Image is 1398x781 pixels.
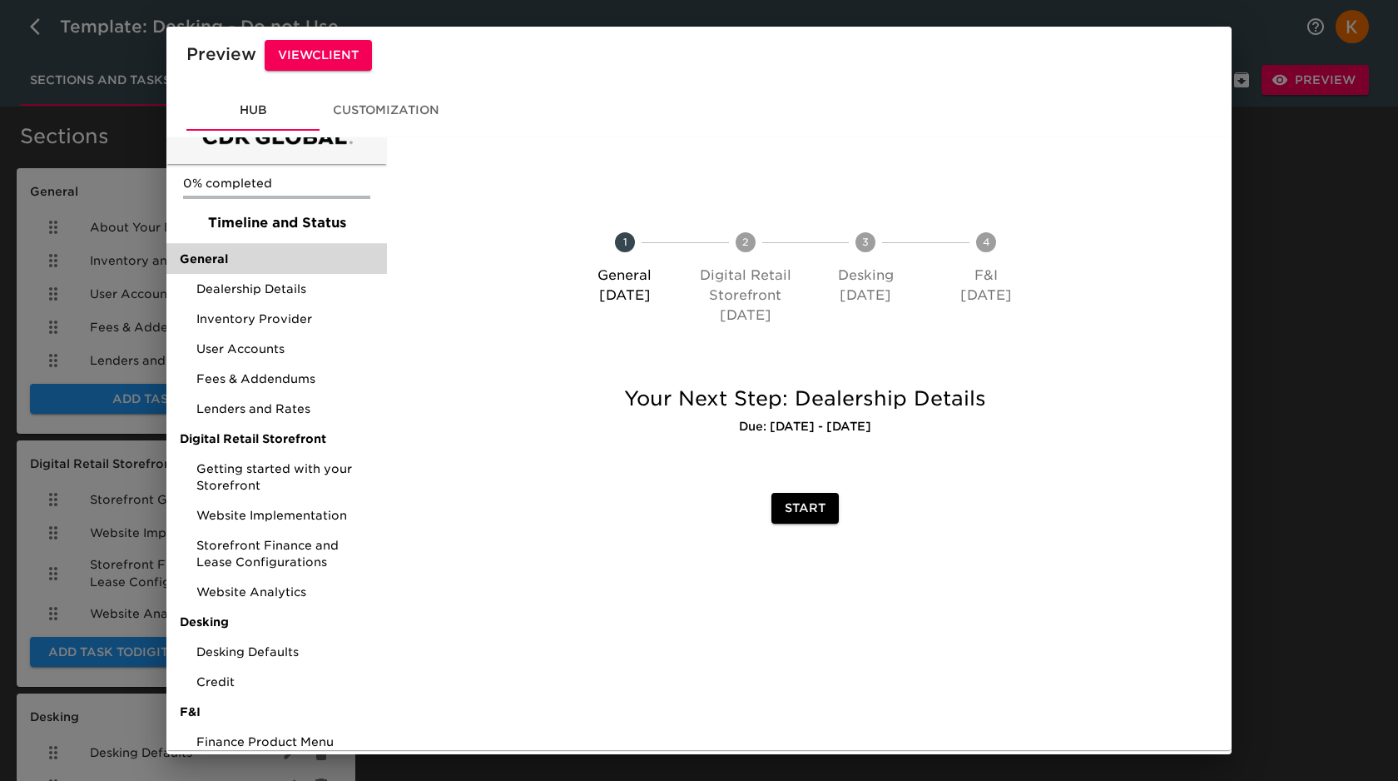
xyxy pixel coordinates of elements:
div: Website Analytics [166,577,387,607]
p: 0% completed [183,175,370,192]
span: General [180,251,374,267]
button: ViewClient [265,40,372,71]
p: [DATE] [812,286,920,306]
span: Website Implementation [196,507,374,524]
span: Storefront Finance and Lease Configurations [196,537,374,570]
div: Lenders and Rates [166,394,387,424]
div: F&I [166,697,387,727]
p: Desking [812,266,920,286]
p: F&I [933,266,1040,286]
div: User Accounts [166,334,387,364]
text: 2 [742,236,749,248]
span: Customization [330,100,443,121]
span: Dealership Details [196,281,374,297]
div: General [166,244,387,274]
span: Getting started with your Storefront [196,460,374,494]
span: Start [785,498,825,519]
h6: Due: [DATE] - [DATE] [545,418,1067,436]
span: Inventory Provider [196,311,374,327]
div: Timeline and Status [166,203,387,243]
span: Fees & Addendums [196,371,374,387]
span: View Client [278,45,359,66]
span: Credit [196,674,374,690]
div: Storefront Finance and Lease Configurations [166,530,387,577]
p: [DATE] [572,286,679,306]
div: Desking Defaults [166,637,387,667]
div: Desking [166,607,387,637]
div: Inventory Provider [166,304,387,334]
span: Lenders and Rates [196,400,374,417]
span: Desking Defaults [196,644,374,660]
div: Digital Retail Storefront [166,424,387,454]
text: 1 [622,236,627,248]
h5: Your Next Step: Dealership Details [545,386,1067,412]
div: Website Implementation [166,500,387,530]
span: F&I [180,704,374,720]
div: Fees & Addendums [166,364,387,394]
span: Timeline and Status [180,213,374,233]
span: Website Analytics [196,584,374,600]
span: Finance Product Menu [196,734,374,750]
p: [DATE] [692,306,799,326]
span: Digital Retail Storefront [180,430,374,447]
h2: Preview [186,40,1212,71]
span: Desking [180,614,374,630]
p: General [572,266,679,286]
div: Finance Product Menu [166,727,387,757]
span: Hub [196,100,310,121]
text: 4 [983,236,990,248]
div: Getting started with your Storefront [166,454,387,500]
div: Credit [166,667,387,697]
div: Dealership Details [166,274,387,304]
p: Digital Retail Storefront [692,266,799,306]
span: User Accounts [196,341,374,357]
p: [DATE] [933,286,1040,306]
text: 3 [862,236,869,248]
button: Start [771,493,839,524]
